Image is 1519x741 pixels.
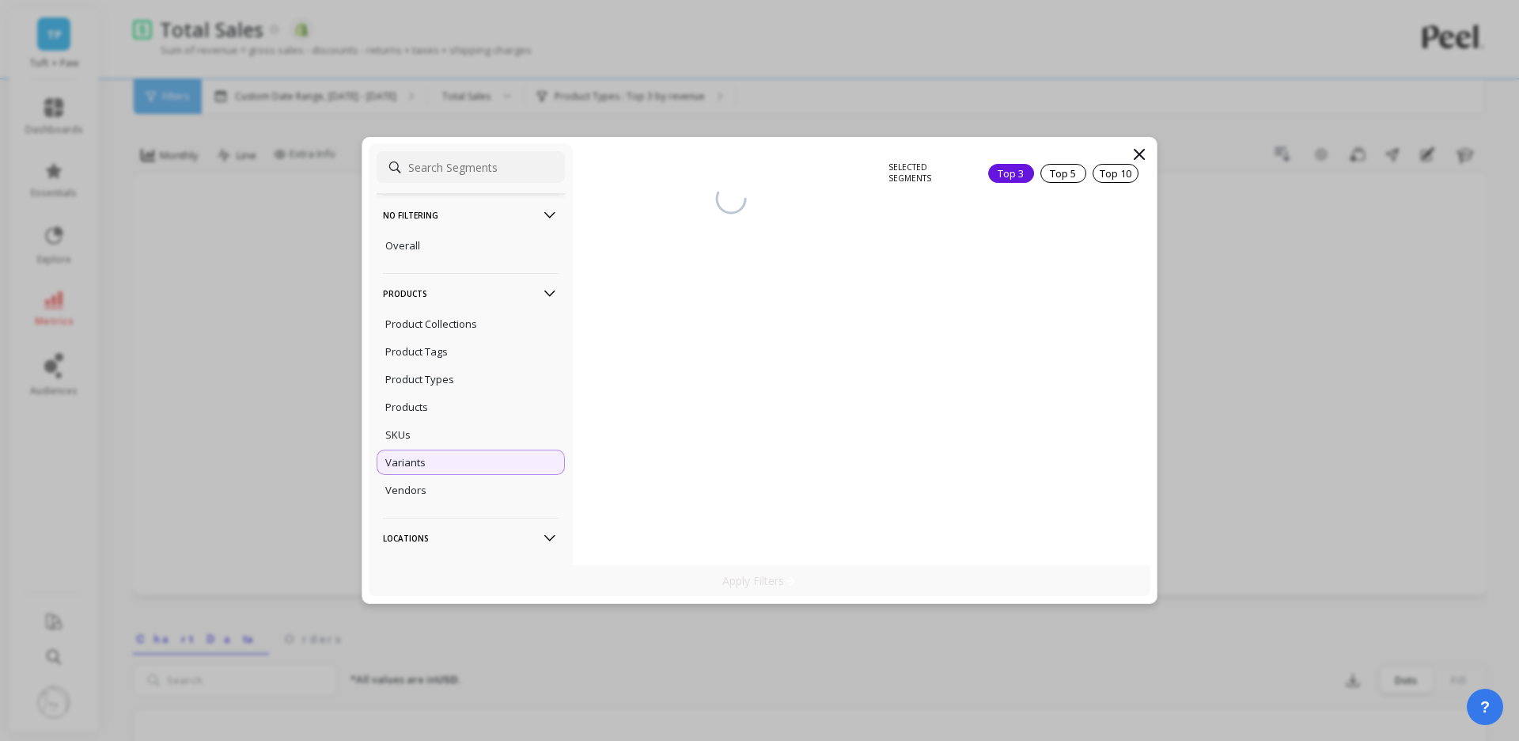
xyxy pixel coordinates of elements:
[385,372,454,386] p: Product Types
[385,344,448,359] p: Product Tags
[385,483,426,497] p: Vendors
[383,273,559,313] p: Products
[377,151,565,183] input: Search Segments
[888,161,968,184] p: SELECTED SEGMENTS
[385,561,411,576] p: Cities
[385,317,477,331] p: Product Collections
[385,400,428,414] p: Products
[385,427,411,442] p: SKUs
[385,455,426,469] p: Variants
[1093,164,1138,183] div: Top 10
[988,164,1034,183] div: Top 3
[1480,696,1490,718] span: ?
[722,573,797,588] p: Apply Filters
[385,238,420,253] p: Overall
[383,518,559,558] p: Locations
[1040,164,1086,183] div: Top 5
[383,195,559,235] p: No filtering
[1467,689,1503,725] button: ?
